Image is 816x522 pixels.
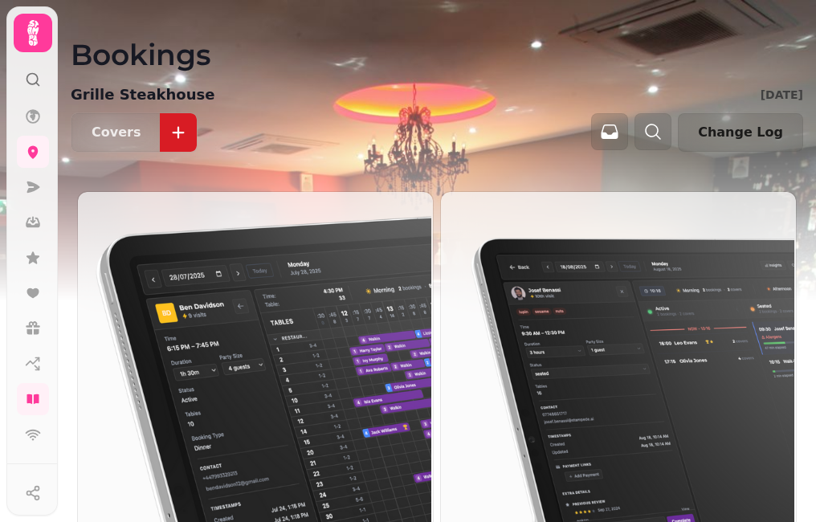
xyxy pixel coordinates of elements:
p: [DATE] [761,87,803,103]
button: Covers [71,113,160,152]
p: Covers [92,126,141,139]
p: Grille Steakhouse [71,84,214,106]
button: Change Log [678,113,803,152]
span: Change Log [698,126,783,139]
